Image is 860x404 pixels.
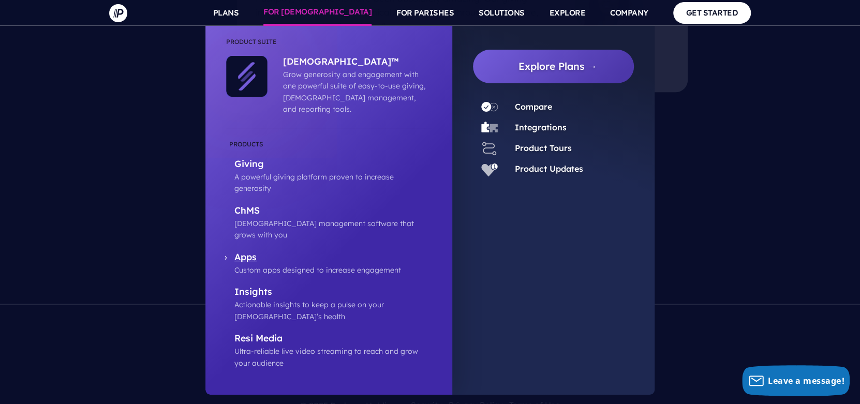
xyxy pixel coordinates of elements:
[473,99,506,115] a: Compare - Icon
[481,50,634,83] a: Explore Plans →
[226,139,432,194] a: Giving A powerful giving platform proven to increase generosity
[268,56,426,115] a: [DEMOGRAPHIC_DATA]™ Grow generosity and engagement with one powerful suite of easy-to-use giving,...
[234,299,432,322] p: Actionable insights to keep a pulse on your [DEMOGRAPHIC_DATA]’s health
[473,119,506,136] a: Integrations - Icon
[234,205,432,218] p: ChMS
[481,99,498,115] img: Compare - Icon
[234,333,432,346] p: Resi Media
[673,2,751,23] a: GET STARTED
[481,140,498,157] img: Product Tours - Icon
[226,56,268,97] img: ChurchStaq™ - Icon
[226,286,432,322] a: Insights Actionable insights to keep a pulse on your [DEMOGRAPHIC_DATA]’s health
[234,171,432,194] p: A powerful giving platform proven to increase generosity
[481,161,498,177] img: Product Updates - Icon
[742,365,850,396] button: Leave a message!
[234,158,432,171] p: Giving
[514,101,552,112] a: Compare
[226,205,432,241] a: ChMS [DEMOGRAPHIC_DATA] management software that grows with you
[226,333,432,369] a: Resi Media Ultra-reliable live video streaming to reach and grow your audience
[514,122,566,132] a: Integrations
[234,264,432,276] p: Custom apps designed to increase engagement
[234,251,432,264] p: Apps
[481,119,498,136] img: Integrations - Icon
[768,375,844,386] span: Leave a message!
[473,140,506,157] a: Product Tours - Icon
[234,218,432,241] p: [DEMOGRAPHIC_DATA] management software that grows with you
[473,161,506,177] a: Product Updates - Icon
[234,346,432,369] p: Ultra-reliable live video streaming to reach and grow your audience
[226,251,432,276] a: Apps Custom apps designed to increase engagement
[226,36,432,56] li: Product Suite
[234,286,432,299] p: Insights
[283,69,426,115] p: Grow generosity and engagement with one powerful suite of easy-to-use giving, [DEMOGRAPHIC_DATA] ...
[283,56,426,69] p: [DEMOGRAPHIC_DATA]™
[514,143,571,153] a: Product Tours
[514,163,583,174] a: Product Updates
